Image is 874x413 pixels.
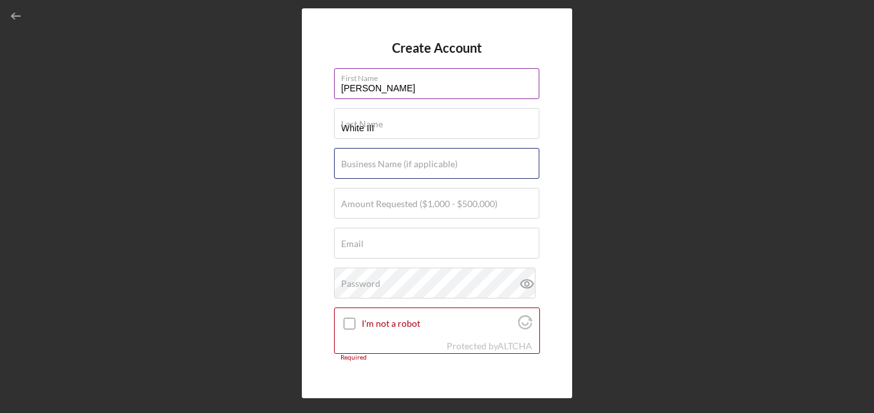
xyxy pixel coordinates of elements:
label: I'm not a robot [362,318,514,329]
label: Amount Requested ($1,000 - $500,000) [341,199,497,209]
h4: Create Account [392,41,482,55]
label: Last Name [341,119,383,129]
label: Business Name (if applicable) [341,159,458,169]
div: Protected by [447,341,532,351]
label: Email [341,239,364,249]
a: Visit Altcha.org [497,340,532,351]
a: Visit Altcha.org [518,320,532,331]
div: Required [334,354,540,362]
label: Password [341,279,380,289]
label: First Name [341,69,539,83]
